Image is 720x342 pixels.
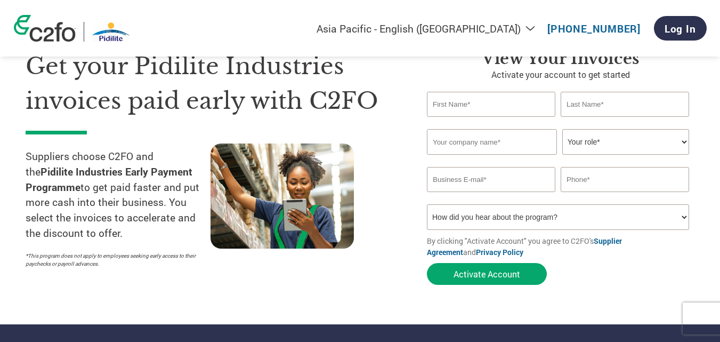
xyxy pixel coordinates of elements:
[427,263,547,285] button: Activate Account
[92,22,130,42] img: Pidilite Industries
[561,92,689,117] input: Last Name*
[654,16,707,41] a: Log In
[561,118,689,125] div: Invalid last name or last name is too long
[561,193,689,200] div: Inavlid Phone Number
[427,156,689,163] div: Invalid company name or company name is too long
[427,92,555,117] input: First Name*
[26,165,192,194] strong: Pidilite Industries Early Payment Programme
[427,129,557,155] input: Your company name*
[476,247,523,257] a: Privacy Policy
[547,22,641,35] a: [PHONE_NUMBER]
[562,129,689,155] select: Title/Role
[427,49,694,68] h3: View your invoices
[427,118,555,125] div: Invalid first name or first name is too long
[14,15,76,42] img: c2fo logo
[211,144,354,249] img: supply chain worker
[427,193,555,200] div: Inavlid Email Address
[427,167,555,192] input: Invalid Email format
[561,167,689,192] input: Phone*
[26,49,395,118] h1: Get your Pidilite Industries invoices paid early with C2FO
[26,252,200,268] p: *This program does not apply to employees seeking early access to their paychecks or payroll adva...
[427,68,694,81] p: Activate your account to get started
[427,235,694,258] p: By clicking "Activate Account" you agree to C2FO's and
[427,236,622,257] a: Supplier Agreement
[26,149,211,241] p: Suppliers choose C2FO and the to get paid faster and put more cash into their business. You selec...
